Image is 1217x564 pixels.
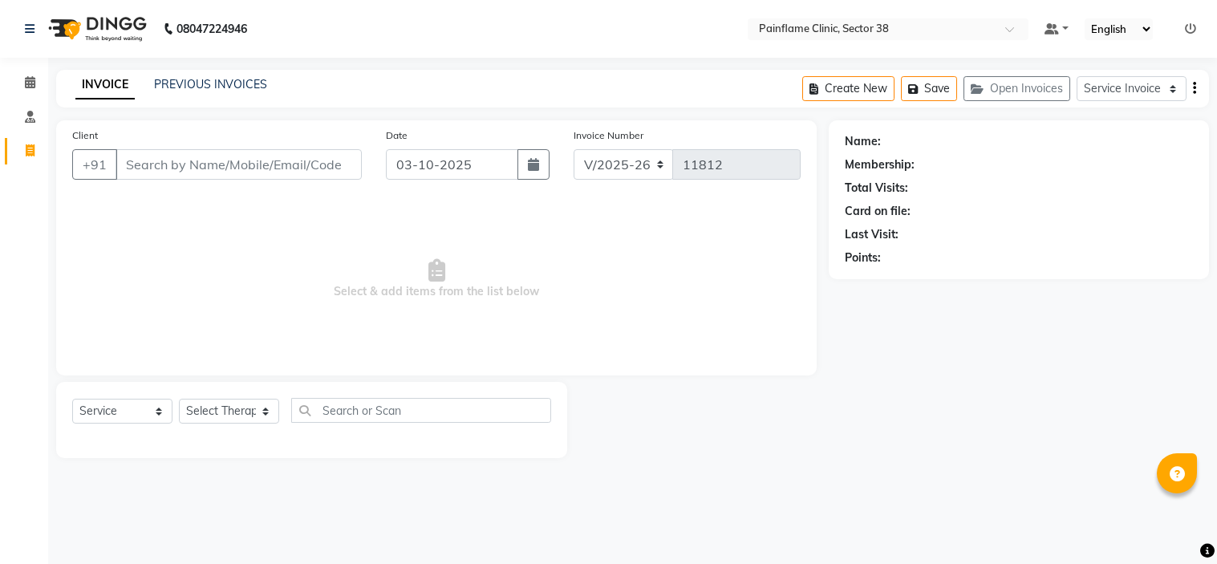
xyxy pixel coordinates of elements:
div: Points: [845,250,881,266]
img: logo [41,6,151,51]
span: Select & add items from the list below [72,199,801,359]
label: Date [386,128,408,143]
a: PREVIOUS INVOICES [154,77,267,91]
a: INVOICE [75,71,135,99]
label: Client [72,128,98,143]
iframe: chat widget [1150,500,1201,548]
input: Search by Name/Mobile/Email/Code [116,149,362,180]
button: Open Invoices [963,76,1070,101]
div: Card on file: [845,203,911,220]
div: Last Visit: [845,226,899,243]
div: Total Visits: [845,180,908,197]
input: Search or Scan [291,398,551,423]
b: 08047224946 [176,6,247,51]
button: Create New [802,76,894,101]
div: Membership: [845,156,915,173]
button: +91 [72,149,117,180]
label: Invoice Number [574,128,643,143]
div: Name: [845,133,881,150]
button: Save [901,76,957,101]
